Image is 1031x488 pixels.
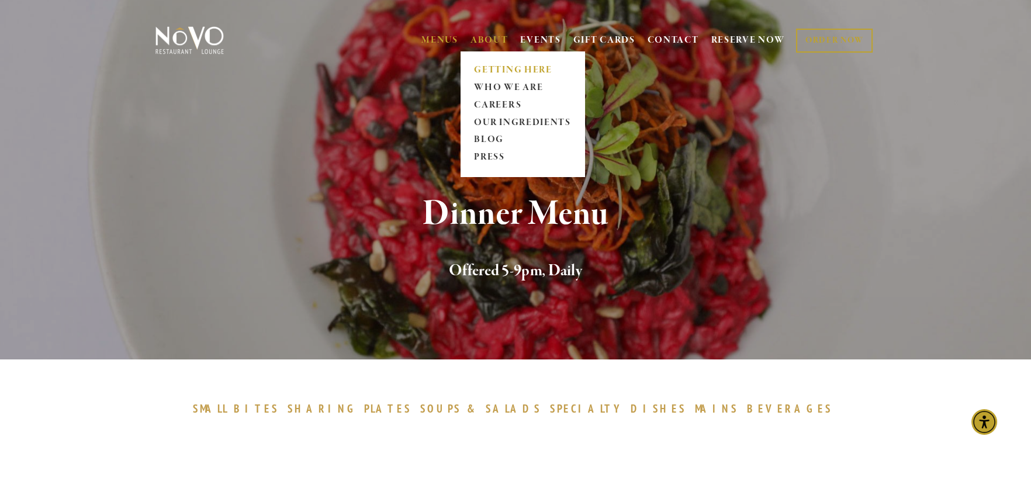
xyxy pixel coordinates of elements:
span: & [467,402,480,416]
a: BEVERAGES [747,402,838,416]
a: SPECIALTYDISHES [550,402,691,416]
a: ORDER NOW [796,29,873,53]
a: SHARINGPLATES [288,402,417,416]
a: RESERVE NOW [711,29,784,51]
a: ABOUT [470,34,508,46]
span: SMALL [193,402,228,416]
a: CAREERS [470,96,575,114]
a: EVENTS [520,34,561,46]
a: SMALLBITES [193,402,285,416]
a: WHO WE ARE [470,79,575,96]
a: GIFT CARDS [573,29,635,51]
span: DISHES [631,402,686,416]
span: SPECIALTY [550,402,625,416]
h1: Dinner Menu [175,195,856,233]
span: MAINS [695,402,739,416]
h2: Offered 5-9pm, Daily [175,259,856,283]
img: Novo Restaurant &amp; Lounge [153,26,226,55]
a: MAINS [695,402,745,416]
a: SOUPS&SALADS [420,402,547,416]
span: SHARING [288,402,359,416]
span: BITES [234,402,279,416]
div: Accessibility Menu [971,409,997,435]
a: BLOG [470,131,575,149]
span: SOUPS [420,402,461,416]
a: GETTING HERE [470,61,575,79]
a: OUR INGREDIENTS [470,114,575,131]
span: PLATES [364,402,411,416]
a: CONTACT [648,29,699,51]
a: PRESS [470,149,575,167]
span: BEVERAGES [747,402,832,416]
a: MENUS [421,34,458,46]
span: SALADS [486,402,542,416]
